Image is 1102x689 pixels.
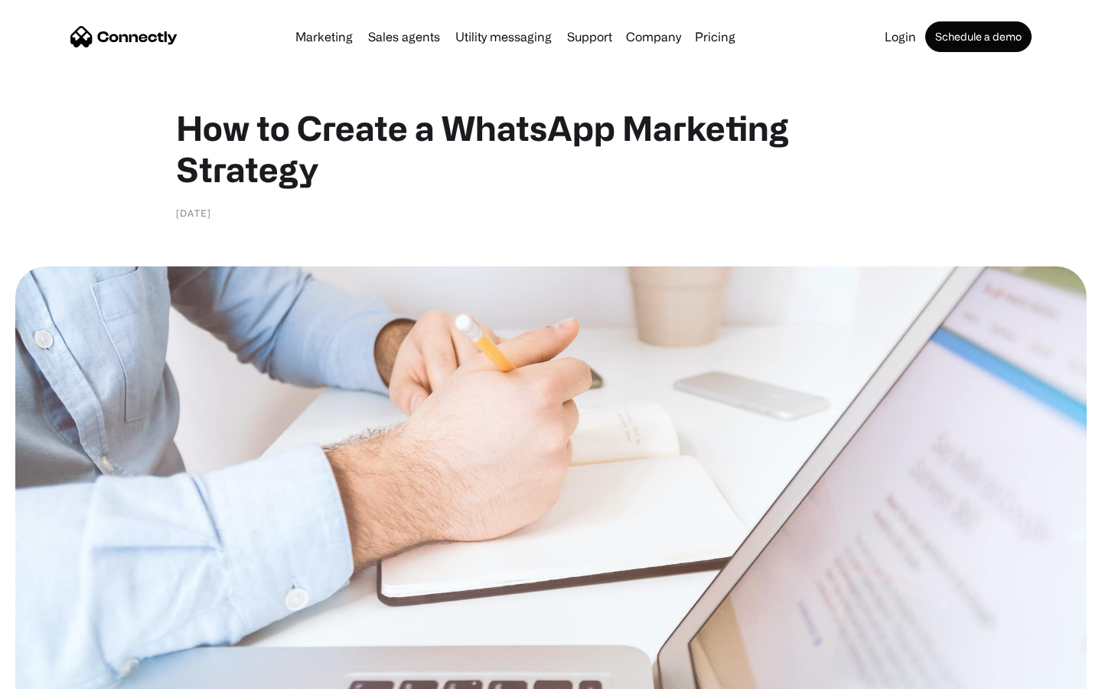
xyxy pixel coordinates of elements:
h1: How to Create a WhatsApp Marketing Strategy [176,107,926,190]
a: Login [879,31,922,43]
a: home [70,25,178,48]
div: Company [621,26,686,47]
div: Company [626,26,681,47]
ul: Language list [31,662,92,684]
div: [DATE] [176,205,211,220]
a: Sales agents [362,31,446,43]
a: Schedule a demo [925,21,1032,52]
a: Pricing [689,31,742,43]
aside: Language selected: English [15,662,92,684]
a: Marketing [289,31,359,43]
a: Support [561,31,618,43]
a: Utility messaging [449,31,558,43]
